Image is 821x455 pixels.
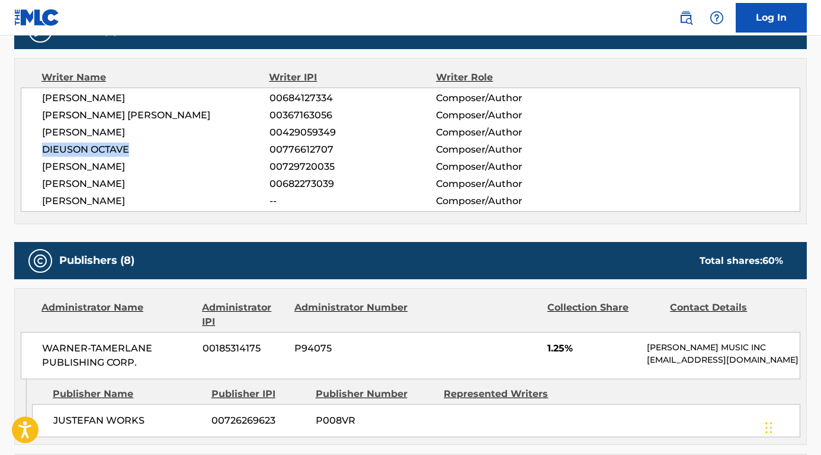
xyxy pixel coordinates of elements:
[211,387,307,401] div: Publisher IPI
[670,301,784,329] div: Contact Details
[42,125,270,140] span: [PERSON_NAME]
[710,11,724,25] img: help
[42,143,270,157] span: DIEUSON OCTAVE
[41,70,269,85] div: Writer Name
[436,177,588,191] span: Composer/Author
[53,387,202,401] div: Publisher Name
[316,414,435,428] span: P008VR
[436,125,588,140] span: Composer/Author
[270,125,436,140] span: 00429059349
[436,160,588,174] span: Composer/Author
[42,177,270,191] span: [PERSON_NAME]
[203,341,286,356] span: 00185314175
[436,70,588,85] div: Writer Role
[202,301,286,329] div: Administrator IPI
[270,108,436,122] span: 00367163056
[59,254,134,267] h5: Publishers (8)
[270,194,436,208] span: --
[762,398,821,455] iframe: Chat Widget
[33,254,47,268] img: Publishers
[211,414,307,428] span: 00726269623
[270,177,436,191] span: 00682273039
[436,143,588,157] span: Composer/Author
[765,410,772,446] div: Glisser
[42,108,270,122] span: [PERSON_NAME] [PERSON_NAME]
[647,341,800,354] p: [PERSON_NAME] MUSIC INC
[700,254,783,268] div: Total shares:
[674,6,698,30] a: Public Search
[270,160,436,174] span: 00729720035
[294,341,408,356] span: P94075
[42,160,270,174] span: [PERSON_NAME]
[269,70,436,85] div: Writer IPI
[436,194,588,208] span: Composer/Author
[42,194,270,208] span: [PERSON_NAME]
[42,91,270,105] span: [PERSON_NAME]
[736,3,807,33] a: Log In
[762,255,783,266] span: 60 %
[316,387,435,401] div: Publisher Number
[705,6,729,30] div: Help
[42,341,194,370] span: WARNER-TAMERLANE PUBLISHING CORP.
[547,341,638,356] span: 1.25%
[270,143,436,157] span: 00776612707
[436,108,588,122] span: Composer/Author
[14,9,60,26] img: MLC Logo
[547,301,661,329] div: Collection Share
[294,301,408,329] div: Administrator Number
[270,91,436,105] span: 00684127334
[53,414,203,428] span: JUSTEFAN WORKS
[444,387,563,401] div: Represented Writers
[762,398,821,455] div: Widget de chat
[647,354,800,366] p: [EMAIL_ADDRESS][DOMAIN_NAME]
[679,11,693,25] img: search
[41,301,193,329] div: Administrator Name
[436,91,588,105] span: Composer/Author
